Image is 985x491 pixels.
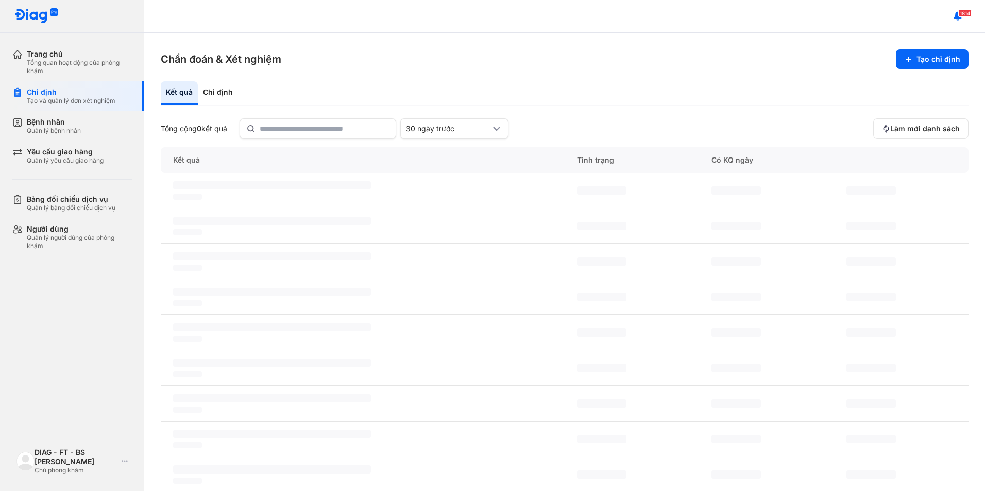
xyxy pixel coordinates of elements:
[846,222,896,230] span: ‌
[27,195,115,204] div: Bảng đối chiếu dịch vụ
[173,465,371,474] span: ‌
[577,435,626,443] span: ‌
[173,217,371,225] span: ‌
[711,470,761,479] span: ‌
[846,399,896,408] span: ‌
[161,52,281,66] h3: Chẩn đoán & Xét nghiệm
[197,124,201,133] span: 0
[577,293,626,301] span: ‌
[173,194,202,200] span: ‌
[577,186,626,195] span: ‌
[27,87,115,97] div: Chỉ định
[406,124,490,133] div: 30 ngày trước
[711,186,761,195] span: ‌
[711,364,761,372] span: ‌
[173,323,371,331] span: ‌
[173,430,371,438] span: ‌
[173,181,371,189] span: ‌
[173,336,202,342] span: ‌
[173,478,202,484] span: ‌
[27,224,132,234] div: Người dùng
[173,359,371,367] span: ‌
[27,147,104,156] div: Yêu cầu giao hàng
[35,466,117,475] div: Chủ phòng khám
[173,229,202,235] span: ‌
[711,399,761,408] span: ‌
[846,186,896,195] span: ‌
[173,288,371,296] span: ‌
[173,407,202,413] span: ‌
[711,293,761,301] span: ‌
[577,364,626,372] span: ‌
[27,234,132,250] div: Quản lý người dùng của phòng khám
[711,257,761,266] span: ‌
[577,328,626,337] span: ‌
[27,127,81,135] div: Quản lý bệnh nhân
[577,470,626,479] span: ‌
[27,59,132,75] div: Tổng quan hoạt động của phòng khám
[173,300,202,306] span: ‌
[699,147,834,173] div: Có KQ ngày
[173,371,202,377] span: ‌
[16,452,35,470] img: logo
[577,399,626,408] span: ‌
[173,252,371,260] span: ‌
[711,435,761,443] span: ‌
[173,265,202,271] span: ‌
[577,257,626,266] span: ‌
[161,147,565,173] div: Kết quả
[173,442,202,448] span: ‌
[198,81,238,105] div: Chỉ định
[896,49,969,69] button: Tạo chỉ định
[846,293,896,301] span: ‌
[161,124,227,133] div: Tổng cộng kết quả
[890,124,960,133] span: Làm mới danh sách
[27,204,115,212] div: Quản lý bảng đối chiếu dịch vụ
[958,10,972,17] span: 1814
[161,81,198,105] div: Kết quả
[173,394,371,402] span: ‌
[27,156,104,165] div: Quản lý yêu cầu giao hàng
[27,117,81,127] div: Bệnh nhân
[873,118,969,139] button: Làm mới danh sách
[711,328,761,337] span: ‌
[846,435,896,443] span: ‌
[846,364,896,372] span: ‌
[35,448,117,466] div: DIAG - FT - BS [PERSON_NAME]
[14,8,59,24] img: logo
[27,49,132,59] div: Trang chủ
[27,97,115,105] div: Tạo và quản lý đơn xét nghiệm
[846,257,896,266] span: ‌
[711,222,761,230] span: ‌
[846,328,896,337] span: ‌
[577,222,626,230] span: ‌
[846,470,896,479] span: ‌
[565,147,699,173] div: Tình trạng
